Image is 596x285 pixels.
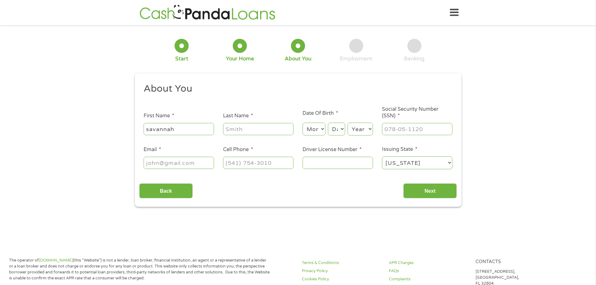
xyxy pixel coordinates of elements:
h4: Contacts [476,259,555,265]
label: Social Security Number (SSN) [382,106,452,119]
label: Driver License Number [303,146,362,153]
label: Last Name [223,113,253,119]
a: Terms & Conditions [302,260,381,266]
label: Cell Phone [223,146,253,153]
label: Email [144,146,161,153]
div: Employment [340,55,372,62]
input: john@gmail.com [144,157,214,169]
label: Issuing State [382,146,417,153]
p: The operator of (this “Website”) is not a lender, loan broker, financial institution, an agent or... [9,257,270,281]
div: Your Home [226,55,254,62]
input: (541) 754-3010 [223,157,293,169]
a: [DOMAIN_NAME] [39,258,73,263]
div: Banking [404,55,425,62]
label: Date Of Birth [303,110,338,117]
a: FAQs [389,268,468,274]
input: Smith [223,123,293,135]
img: GetLoanNow Logo [138,4,277,22]
a: APR Charges [389,260,468,266]
a: Cookies Policy [302,276,381,282]
div: About You [285,55,311,62]
input: Next [403,183,457,199]
input: John [144,123,214,135]
div: Start [175,55,188,62]
input: 078-05-1120 [382,123,452,135]
label: First Name [144,113,174,119]
input: Back [139,183,193,199]
a: Complaints [389,276,468,282]
h2: About You [144,83,448,95]
a: Privacy Policy [302,268,381,274]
